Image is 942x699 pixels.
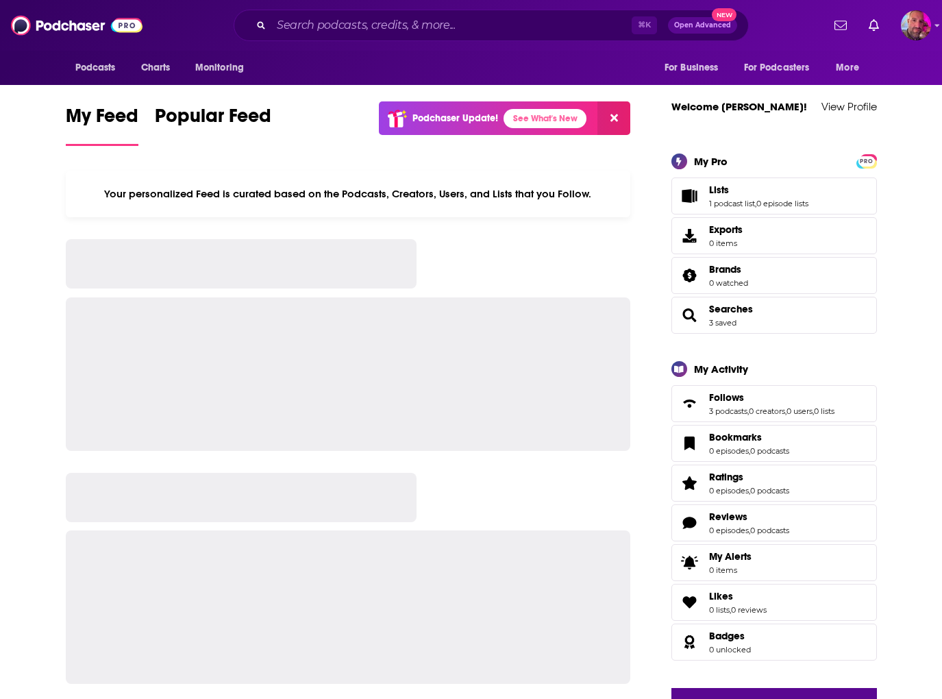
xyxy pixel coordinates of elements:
a: 0 lists [814,406,834,416]
a: Ratings [676,474,704,493]
span: Lists [671,177,877,214]
a: Follows [676,394,704,413]
span: Brands [709,263,741,275]
div: My Pro [694,155,728,168]
span: My Alerts [709,550,752,563]
span: Ratings [671,465,877,502]
a: Ratings [709,471,789,483]
a: 0 lists [709,605,730,615]
span: Exports [676,226,704,245]
div: Your personalized Feed is curated based on the Podcasts, Creators, Users, and Lists that you Follow. [66,171,631,217]
img: Podchaser - Follow, Share and Rate Podcasts [11,12,142,38]
span: , [785,406,786,416]
button: Show profile menu [901,10,931,40]
a: Show notifications dropdown [829,14,852,37]
span: Bookmarks [671,425,877,462]
span: Reviews [671,504,877,541]
span: Bookmarks [709,431,762,443]
div: My Activity [694,363,748,376]
span: New [712,8,736,21]
a: Searches [709,303,753,315]
span: , [813,406,814,416]
button: open menu [186,55,262,81]
span: Exports [709,223,743,236]
span: More [836,58,859,77]
a: Likes [709,590,767,602]
a: Reviews [676,513,704,532]
a: My Alerts [671,544,877,581]
a: Lists [709,184,808,196]
a: Follows [709,391,834,404]
a: Charts [132,55,179,81]
span: , [749,486,750,495]
span: , [755,199,756,208]
a: 0 episodes [709,486,749,495]
span: , [730,605,731,615]
a: 0 creators [749,406,785,416]
span: Follows [671,385,877,422]
span: My Alerts [676,553,704,572]
span: Likes [671,584,877,621]
a: Exports [671,217,877,254]
span: Popular Feed [155,104,271,136]
button: open menu [655,55,736,81]
a: 0 episodes [709,526,749,535]
a: Show notifications dropdown [863,14,884,37]
a: Searches [676,306,704,325]
a: Badges [709,630,751,642]
span: Likes [709,590,733,602]
span: Badges [709,630,745,642]
a: See What's New [504,109,586,128]
a: 3 saved [709,318,736,328]
a: Reviews [709,511,789,523]
a: 0 podcasts [750,446,789,456]
a: Bookmarks [709,431,789,443]
a: Welcome [PERSON_NAME]! [671,100,807,113]
a: Brands [709,263,748,275]
a: Popular Feed [155,104,271,146]
span: My Feed [66,104,138,136]
a: View Profile [821,100,877,113]
span: For Podcasters [744,58,810,77]
span: , [747,406,749,416]
span: Charts [141,58,171,77]
span: For Business [665,58,719,77]
a: Likes [676,593,704,612]
button: open menu [66,55,134,81]
a: Badges [676,633,704,652]
a: 0 podcasts [750,486,789,495]
span: Follows [709,391,744,404]
input: Search podcasts, credits, & more... [271,14,632,36]
span: , [749,526,750,535]
div: Search podcasts, credits, & more... [234,10,749,41]
p: Podchaser Update! [412,112,498,124]
span: Open Advanced [674,22,731,29]
button: open menu [735,55,830,81]
span: Monitoring [195,58,244,77]
a: Lists [676,186,704,206]
a: Brands [676,266,704,285]
span: Brands [671,257,877,294]
span: Lists [709,184,729,196]
a: 0 watched [709,278,748,288]
a: 3 podcasts [709,406,747,416]
a: PRO [858,155,875,165]
a: 1 podcast list [709,199,755,208]
span: Searches [671,297,877,334]
a: 0 episodes [709,446,749,456]
span: Podcasts [75,58,116,77]
span: 0 items [709,565,752,575]
span: Ratings [709,471,743,483]
span: , [749,446,750,456]
a: 0 reviews [731,605,767,615]
a: Bookmarks [676,434,704,453]
span: PRO [858,156,875,167]
a: 0 unlocked [709,645,751,654]
a: My Feed [66,104,138,146]
button: Open AdvancedNew [668,17,737,34]
span: Logged in as Superquattrone [901,10,931,40]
